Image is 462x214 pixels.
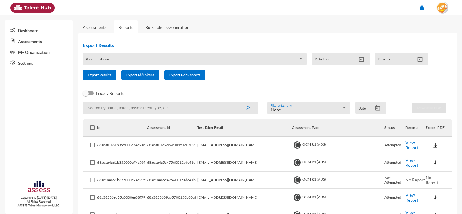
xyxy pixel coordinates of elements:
button: Open calendar [356,56,367,63]
button: Export Pdf Reports [164,70,205,80]
a: View Report [405,192,418,203]
p: Copyright © [DATE]-[DATE]. All Rights Reserved. ASSESS Talent Management, LLC. [5,196,73,207]
button: Open calendar [372,105,383,111]
td: OCM R1 (ADS) [292,189,384,206]
td: 68ac3f01c9ce6c00151c0709 [147,137,197,154]
h2: Export Results [83,42,433,48]
td: OCM R1 (ADS) [292,154,384,172]
button: Export Id/Tokens [121,70,159,80]
td: OCM R1 (ADS) [292,172,384,189]
td: [EMAIL_ADDRESS][DOMAIN_NAME] [197,172,292,189]
td: 68ac3f0161b355000e74c9ac [97,137,147,154]
td: Attempted [384,189,405,206]
td: 68ac1a4a61b355000e74c99e [97,172,147,189]
img: assesscompany-logo.png [27,180,51,194]
th: Status [384,119,405,137]
td: OCM R1 (ADS) [292,137,384,154]
td: 68a36536ed55a0000ee38f79 [97,189,147,206]
td: [EMAIL_ADDRESS][DOMAIN_NAME] [197,154,292,172]
th: Reports [405,119,426,137]
td: Attempted [384,154,405,172]
td: Attempted [384,137,405,154]
th: Assessment Type [292,119,384,137]
button: Open calendar [415,56,425,63]
td: [EMAIL_ADDRESS][DOMAIN_NAME] [197,137,292,154]
a: Reports [114,20,138,35]
span: Legacy Reports [96,90,124,97]
span: Export Id/Tokens [126,73,154,77]
span: No Report [405,177,425,182]
mat-icon: notifications [418,5,426,12]
td: [EMAIL_ADDRESS][DOMAIN_NAME] [197,189,292,206]
a: Assessments [5,36,73,46]
td: 68a3653609ab5700158b30a9 [147,189,197,206]
input: Search by name, token, assessment type, etc. [83,102,258,114]
button: Download PDF [412,103,446,113]
a: My Organization [5,46,73,57]
button: Export Results [83,70,116,80]
span: Download PDF [417,105,441,110]
a: Bulk Tokens Generation [140,20,194,35]
td: Not Attempted [384,172,405,189]
th: Export PDF [426,119,452,137]
span: Export Results [88,73,111,77]
td: 68ac1a4a61b355000e74c99f [97,154,147,172]
a: Assessments [83,25,106,30]
a: Dashboard [5,25,73,36]
td: 68ac1a4a5c47560015adc41d [147,154,197,172]
a: View Report [405,140,418,150]
td: 68ac1a4a5c47560015adc41b [147,172,197,189]
th: Test Taker Email [197,119,292,137]
th: Assessment Id [147,119,197,137]
a: View Report [405,157,418,168]
span: None [271,107,281,112]
th: Id [97,119,147,137]
span: Export Pdf Reports [169,73,200,77]
a: Settings [5,57,73,68]
span: No Report [426,175,439,185]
